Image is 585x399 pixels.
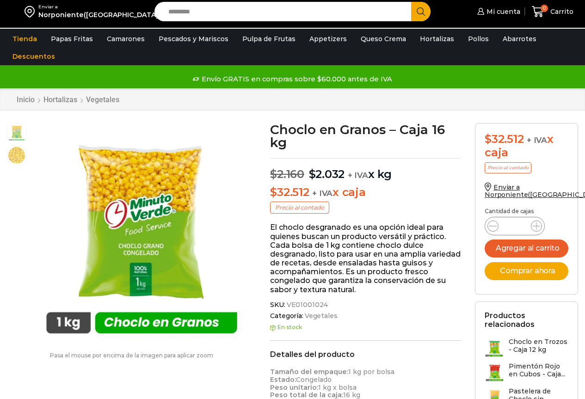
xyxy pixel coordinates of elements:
p: Cantidad de cajas [485,208,568,215]
button: Comprar ahora [485,262,568,280]
a: Pulpa de Frutas [238,30,300,48]
div: Norponiente([GEOGRAPHIC_DATA]) [38,10,160,19]
div: x caja [485,133,568,160]
strong: Tamaño del empaque: [270,368,348,376]
strong: Peso unitario: [270,383,318,392]
bdi: 2.160 [270,167,304,181]
h1: Choclo en Granos – Caja 16 kg [270,123,461,149]
a: Tienda [8,30,42,48]
span: $ [270,167,277,181]
button: Agregar al carrito [485,239,568,258]
nav: Breadcrumb [16,95,120,104]
a: Hortalizas [415,30,459,48]
a: Pimentón Rojo en Cubos - Caja... [485,362,568,382]
a: Vegetales [303,312,338,320]
button: Search button [411,2,431,21]
span: Categoría: [270,312,461,320]
a: Papas Fritas [46,30,98,48]
span: $ [309,167,316,181]
span: SKU: [270,301,461,309]
a: Choclo en Trozos - Caja 12 kg [485,338,568,358]
p: Precio al contado [485,162,531,173]
a: 0 Carrito [530,1,576,23]
bdi: 32.512 [485,132,523,146]
a: Inicio [16,95,35,104]
a: Vegetales [86,95,120,104]
span: choclo-1kg [7,123,26,142]
span: VE01001024 [285,301,329,309]
a: Pollos [463,30,493,48]
p: x kg [270,158,461,181]
div: Enviar a [38,4,160,10]
p: El choclo desgranado es una opción ideal para quienes buscan un producto versátil y práctico. Cad... [270,223,461,294]
a: Pescados y Mariscos [154,30,233,48]
strong: Peso total de la caja: [270,391,343,399]
span: 0 [541,5,548,12]
span: Mi cuenta [484,7,520,16]
span: + IVA [312,189,333,198]
p: Precio al contado [270,202,329,214]
p: x caja [270,186,461,199]
h3: Pimentón Rojo en Cubos - Caja... [509,362,568,378]
h2: Detalles del producto [270,350,461,359]
span: $ [485,132,492,146]
span: Carrito [548,7,573,16]
a: Appetizers [305,30,351,48]
strong: Estado: [270,375,296,384]
a: Camarones [102,30,149,48]
p: Pasa el mouse por encima de la imagen para aplicar zoom [7,352,256,359]
bdi: 32.512 [270,185,309,199]
bdi: 2.032 [309,167,345,181]
a: Queso Crema [356,30,411,48]
p: En stock [270,324,461,331]
h3: Choclo en Trozos - Caja 12 kg [509,338,568,354]
span: + IVA [527,135,547,145]
span: + IVA [348,171,368,180]
input: Product quantity [506,220,523,233]
span: $ [270,185,277,199]
span: choclo [7,146,26,165]
h2: Productos relacionados [485,311,568,329]
a: Hortalizas [43,95,78,104]
img: address-field-icon.svg [25,4,38,19]
a: Abarrotes [498,30,541,48]
a: Descuentos [8,48,60,65]
a: Mi cuenta [475,2,520,21]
